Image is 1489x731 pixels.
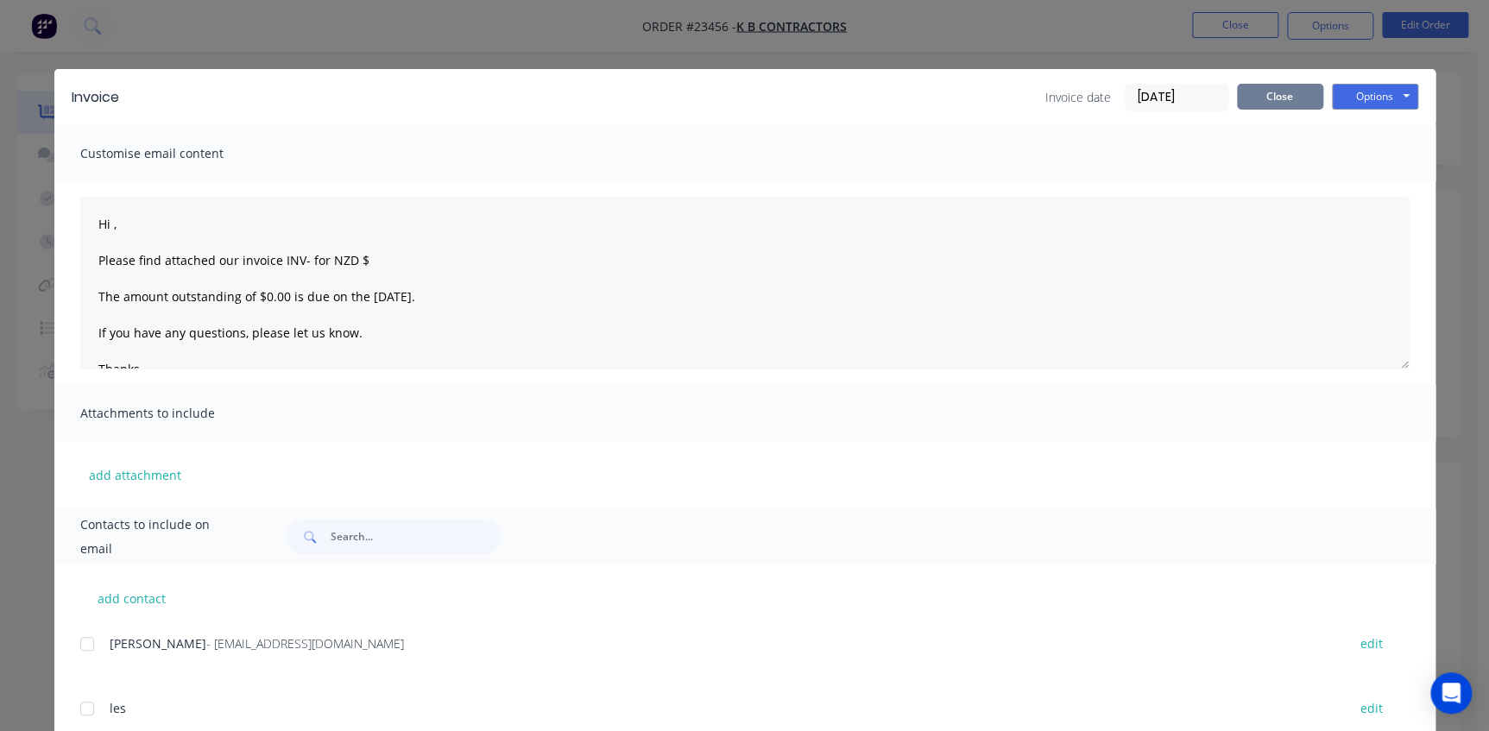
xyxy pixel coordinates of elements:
[1237,84,1323,110] button: Close
[80,142,270,166] span: Customise email content
[110,700,126,716] span: les
[1430,672,1472,714] div: Open Intercom Messenger
[206,635,404,652] span: - [EMAIL_ADDRESS][DOMAIN_NAME]
[1045,88,1111,106] span: Invoice date
[80,513,243,561] span: Contacts to include on email
[80,462,190,488] button: add attachment
[331,520,502,554] input: Search...
[110,635,206,652] span: [PERSON_NAME]
[1350,632,1393,655] button: edit
[72,87,119,108] div: Invoice
[1332,84,1418,110] button: Options
[80,401,270,425] span: Attachments to include
[80,585,184,611] button: add contact
[1350,696,1393,720] button: edit
[80,197,1410,369] textarea: Hi , Please find attached our invoice INV- for NZD $ The amount outstanding of $0.00 is due on th...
